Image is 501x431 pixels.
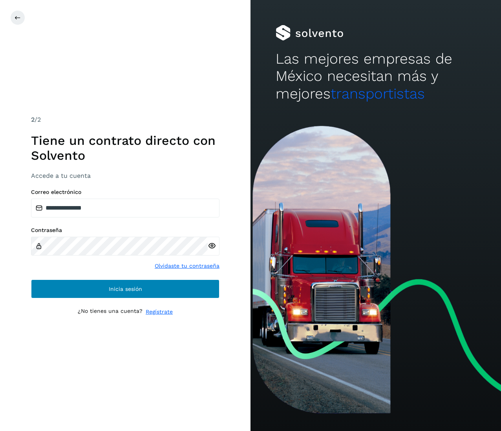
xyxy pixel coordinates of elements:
label: Contraseña [31,227,219,234]
button: Inicia sesión [31,279,219,298]
div: /2 [31,115,219,124]
a: Olvidaste tu contraseña [155,262,219,270]
h3: Accede a tu cuenta [31,172,219,179]
label: Correo electrónico [31,189,219,195]
p: ¿No tienes una cuenta? [78,308,143,316]
span: 2 [31,116,35,123]
a: Regístrate [146,308,173,316]
h2: Las mejores empresas de México necesitan más y mejores [276,50,476,102]
span: transportistas [331,85,425,102]
span: Inicia sesión [109,286,142,292]
h1: Tiene un contrato directo con Solvento [31,133,219,163]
